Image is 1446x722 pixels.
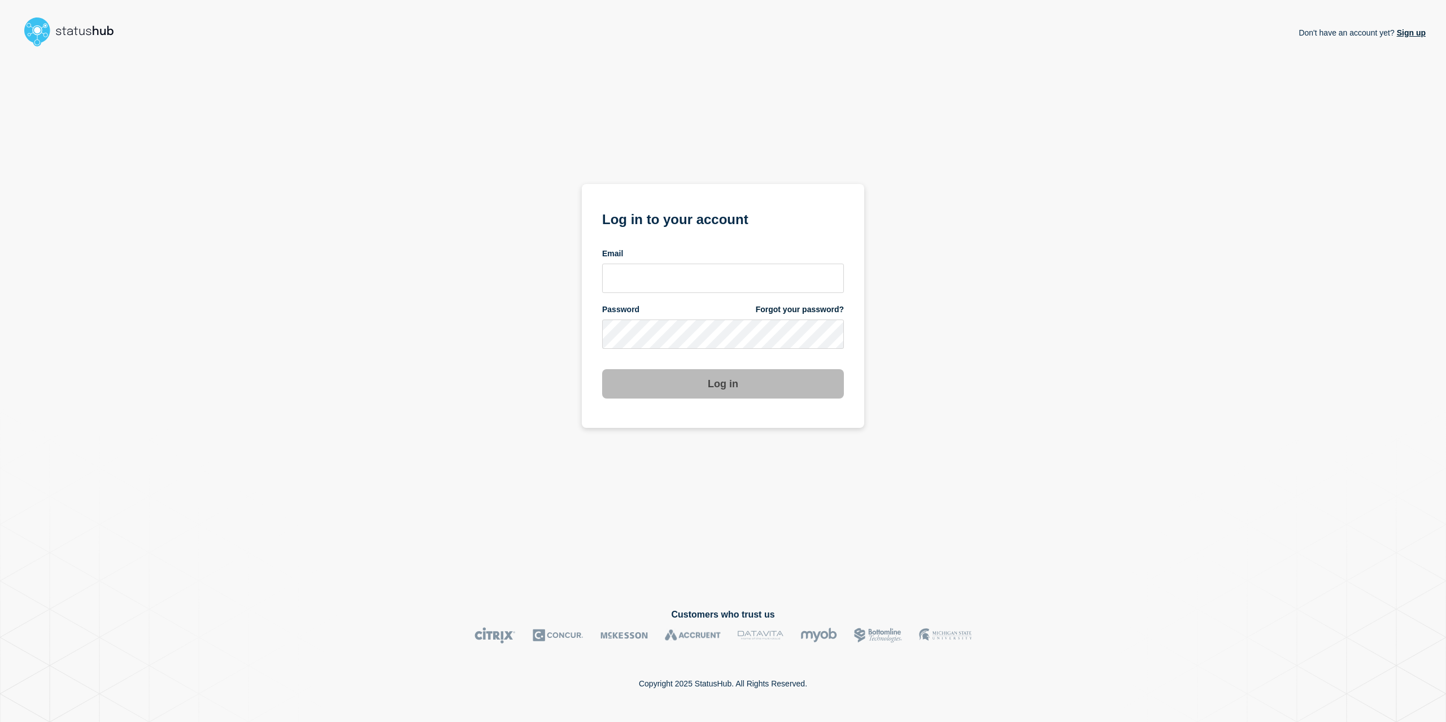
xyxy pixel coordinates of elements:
[756,304,844,315] a: Forgot your password?
[854,627,902,644] img: Bottomline logo
[1395,28,1426,37] a: Sign up
[602,304,639,315] span: Password
[602,320,844,349] input: password input
[639,679,807,688] p: Copyright 2025 StatusHub. All Rights Reserved.
[665,627,721,644] img: Accruent logo
[600,627,648,644] img: McKesson logo
[20,610,1426,620] h2: Customers who trust us
[602,264,844,293] input: email input
[602,208,844,229] h1: Log in to your account
[533,627,583,644] img: Concur logo
[738,627,783,644] img: DataVita logo
[474,627,516,644] img: Citrix logo
[800,627,837,644] img: myob logo
[602,369,844,399] button: Log in
[20,14,128,50] img: StatusHub logo
[602,248,623,259] span: Email
[1299,19,1426,46] p: Don't have an account yet?
[919,627,972,644] img: MSU logo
